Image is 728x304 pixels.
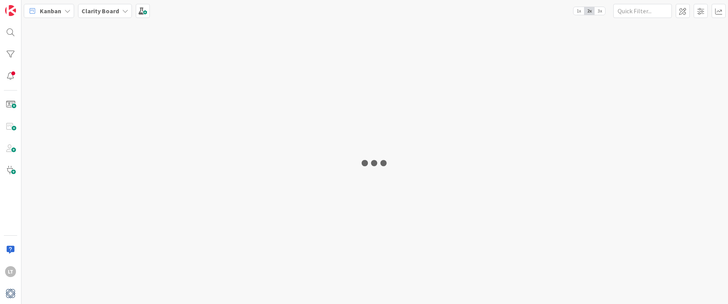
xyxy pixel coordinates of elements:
[595,7,605,15] span: 3x
[40,6,61,16] span: Kanban
[613,4,672,18] input: Quick Filter...
[584,7,595,15] span: 2x
[82,7,119,15] b: Clarity Board
[574,7,584,15] span: 1x
[5,288,16,299] img: avatar
[5,266,16,277] div: LT
[5,5,16,16] img: Visit kanbanzone.com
